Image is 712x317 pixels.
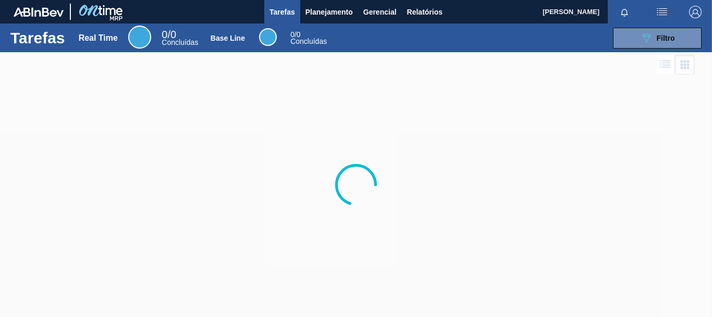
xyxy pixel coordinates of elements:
[290,30,294,39] span: 0
[10,32,65,44] h1: Tarefas
[162,29,176,40] span: / 0
[656,6,668,18] img: userActions
[269,6,295,18] span: Tarefas
[290,31,327,45] div: Base Line
[608,5,641,19] button: Notificações
[613,28,702,49] button: Filtro
[211,34,245,42] div: Base Line
[689,6,702,18] img: Logout
[657,34,675,42] span: Filtro
[290,37,327,45] span: Concluídas
[128,26,151,49] div: Real Time
[305,6,353,18] span: Planejamento
[14,7,64,17] img: TNhmsLtSVTkK8tSr43FrP2fwEKptu5GPRR3wAAAABJRU5ErkJggg==
[162,30,198,46] div: Real Time
[162,38,198,46] span: Concluídas
[290,30,300,39] span: / 0
[162,29,167,40] span: 0
[407,6,443,18] span: Relatórios
[259,28,277,46] div: Base Line
[79,33,118,43] div: Real Time
[363,6,397,18] span: Gerencial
